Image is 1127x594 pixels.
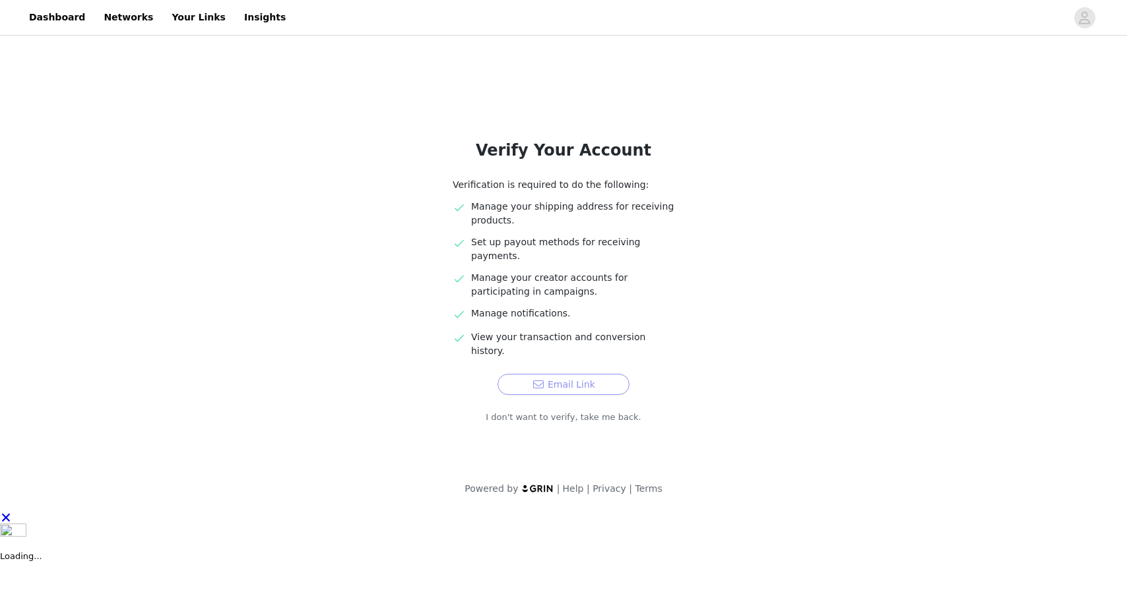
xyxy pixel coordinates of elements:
a: Networks [96,3,161,32]
img: logo [521,484,554,492]
p: Set up payout methods for receiving payments. [471,235,674,263]
a: Privacy [593,483,626,494]
a: Terms [635,483,662,494]
p: View your transaction and conversion history. [471,330,674,358]
p: Manage notifications. [471,307,674,320]
span: | [587,483,590,494]
div: avatar [1078,7,1091,28]
span: Powered by [465,483,518,494]
span: | [629,483,632,494]
button: Email Link [498,374,629,395]
a: Dashboard [21,3,93,32]
p: Manage your creator accounts for participating in campaigns. [471,271,674,299]
p: Verification is required to do the following: [453,178,674,192]
a: I don't want to verify, take me back. [486,411,641,424]
a: Help [563,483,584,494]
span: | [557,483,560,494]
p: Manage your shipping address for receiving products. [471,200,674,227]
a: Insights [236,3,294,32]
a: Your Links [164,3,234,32]
h1: Verify Your Account [421,138,706,162]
